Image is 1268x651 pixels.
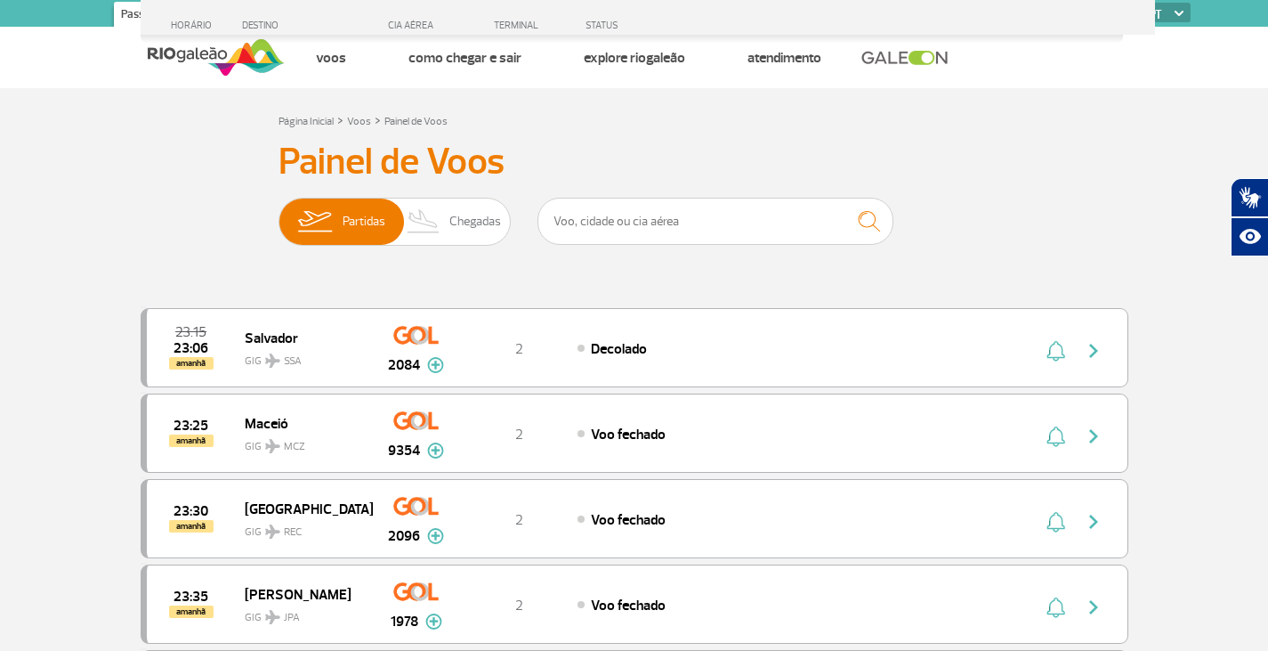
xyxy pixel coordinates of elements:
[388,354,420,376] span: 2084
[1083,340,1104,362] img: seta-direita-painel-voo.svg
[287,199,343,245] img: slider-embarque
[584,49,685,67] a: Explore RIOgaleão
[169,435,214,447] span: amanhã
[265,525,280,539] img: destiny_airplane.svg
[1083,426,1104,447] img: seta-direita-painel-voo.svg
[425,614,442,630] img: mais-info-painel-voo.svg
[515,597,523,614] span: 2
[265,354,280,368] img: destiny_airplane.svg
[245,600,359,626] span: GIG
[265,439,280,453] img: destiny_airplane.svg
[284,439,305,455] span: MCZ
[114,2,187,30] a: Passageiros
[279,140,990,184] h3: Painel de Voos
[388,525,420,547] span: 2096
[1231,217,1268,256] button: Abrir recursos assistivos.
[1046,511,1065,533] img: sino-painel-voo.svg
[384,115,448,128] a: Painel de Voos
[515,511,523,529] span: 2
[1046,597,1065,618] img: sino-painel-voo.svg
[347,115,371,128] a: Voos
[591,426,666,443] span: Voo fechado
[449,199,501,245] span: Chegadas
[245,582,359,606] span: [PERSON_NAME]
[577,20,722,31] div: STATUS
[174,590,208,603] span: 2025-09-28 23:35:00
[391,611,418,632] span: 1978
[375,110,381,130] a: >
[279,115,334,128] a: Página Inicial
[591,597,666,614] span: Voo fechado
[245,344,359,370] span: GIG
[284,610,300,626] span: JPA
[1046,340,1065,362] img: sino-painel-voo.svg
[284,354,302,370] span: SSA
[1231,178,1268,256] div: Plugin de acessibilidade da Hand Talk.
[427,528,444,544] img: mais-info-painel-voo.svg
[537,198,893,245] input: Voo, cidade ou cia aérea
[146,20,243,31] div: HORÁRIO
[174,342,208,354] span: 2025-09-28 23:06:29
[242,20,372,31] div: DESTINO
[343,199,385,245] span: Partidas
[515,426,523,443] span: 2
[408,49,521,67] a: Como chegar e sair
[1083,597,1104,618] img: seta-direita-painel-voo.svg
[515,340,523,358] span: 2
[1083,511,1104,533] img: seta-direita-painel-voo.svg
[284,525,302,541] span: REC
[245,411,359,435] span: Maceió
[427,357,444,373] img: mais-info-painel-voo.svg
[174,419,208,432] span: 2025-09-28 23:25:00
[591,340,647,358] span: Decolado
[1231,178,1268,217] button: Abrir tradutor de língua de sinais.
[747,49,821,67] a: Atendimento
[175,326,206,338] span: 2025-09-28 23:15:00
[1046,426,1065,447] img: sino-painel-voo.svg
[174,505,208,517] span: 2025-09-28 23:30:00
[398,199,450,245] img: slider-desembarque
[372,20,461,31] div: CIA AÉREA
[245,326,359,349] span: Salvador
[245,429,359,455] span: GIG
[169,606,214,618] span: amanhã
[461,20,577,31] div: TERMINAL
[388,440,420,461] span: 9354
[427,443,444,459] img: mais-info-painel-voo.svg
[245,497,359,520] span: [GEOGRAPHIC_DATA]
[245,515,359,541] span: GIG
[265,610,280,624] img: destiny_airplane.svg
[169,357,214,370] span: amanhã
[169,520,214,533] span: amanhã
[591,511,666,529] span: Voo fechado
[337,110,343,130] a: >
[316,49,346,67] a: Voos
